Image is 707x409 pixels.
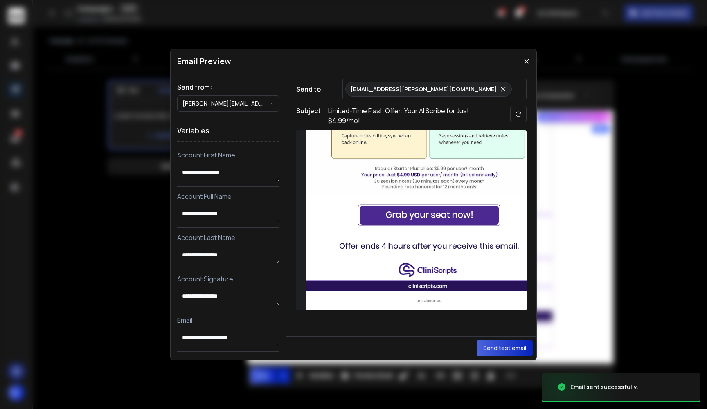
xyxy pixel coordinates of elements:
[570,383,638,391] div: Email sent successfully.
[177,82,279,92] h1: Send from:
[328,106,492,126] p: Limited-Time Flash Offer: Your AI Scribe for Just $4.99/mo!
[177,191,279,201] p: Account Full Name
[306,235,552,258] img: 40fac5a5-5132-4fc9-9a81-e8fa1b7adbda.jpeg
[177,150,279,160] p: Account First Name
[296,84,329,94] h1: Send to:
[177,274,279,284] p: Account Signature
[351,85,497,93] p: [EMAIL_ADDRESS][PERSON_NAME][DOMAIN_NAME]
[306,291,552,310] img: 67015cdd-1dac-4a6f-8b7b-0a331253092f.jpeg
[306,196,552,235] img: e65ace51-3392-4ce7-85df-354efd5cdedd.jpeg
[177,120,279,142] h1: Variables
[177,233,279,243] p: Account Last Name
[182,99,269,108] p: [PERSON_NAME][EMAIL_ADDRESS][DOMAIN_NAME]
[296,106,323,126] h1: Subject:
[177,315,279,325] p: Email
[306,258,552,291] img: 94f90370-5d0f-4328-a6ff-10e368a2e3de.jpeg
[177,56,231,67] h1: Email Preview
[477,340,533,356] button: Send test email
